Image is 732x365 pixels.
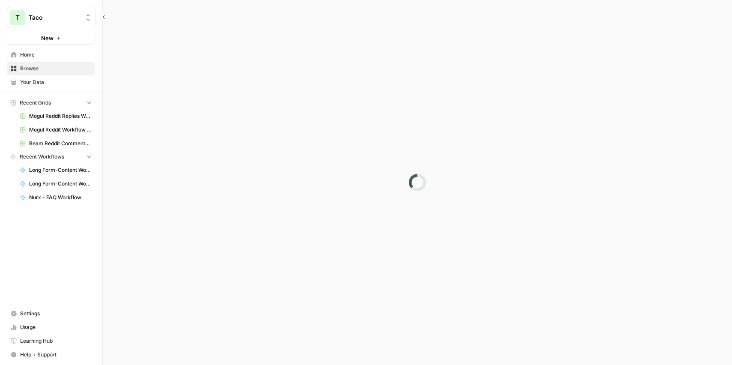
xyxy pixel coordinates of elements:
[15,12,20,23] span: T
[20,65,92,72] span: Browse
[29,180,92,188] span: Long Form-Content Workflow - AI Clients (New)
[16,191,95,204] a: Nurx - FAQ Workflow
[29,126,92,134] span: Mogul Reddit Workflow Grid (1)
[7,48,95,62] a: Home
[7,334,95,348] a: Learning Hub
[7,32,95,45] button: New
[7,150,95,163] button: Recent Workflows
[29,194,92,201] span: Nurx - FAQ Workflow
[7,96,95,109] button: Recent Grids
[20,153,64,161] span: Recent Workflows
[20,323,92,331] span: Usage
[7,320,95,334] a: Usage
[20,351,92,359] span: Help + Support
[7,75,95,89] a: Your Data
[7,7,95,28] button: Workspace: Taco
[20,51,92,59] span: Home
[20,78,92,86] span: Your Data
[20,310,92,317] span: Settings
[29,112,92,120] span: Mogul Reddit Replies Workflow Grid
[7,307,95,320] a: Settings
[29,140,92,147] span: Beam Reddit Comments Workflow Grid (1)
[16,163,95,177] a: Long Form-Content Workflow - B2B Clients
[41,34,54,42] span: New
[29,166,92,174] span: Long Form-Content Workflow - B2B Clients
[16,123,95,137] a: Mogul Reddit Workflow Grid (1)
[16,109,95,123] a: Mogul Reddit Replies Workflow Grid
[29,13,80,22] span: Taco
[16,177,95,191] a: Long Form-Content Workflow - AI Clients (New)
[20,99,51,107] span: Recent Grids
[7,62,95,75] a: Browse
[16,137,95,150] a: Beam Reddit Comments Workflow Grid (1)
[7,348,95,362] button: Help + Support
[20,337,92,345] span: Learning Hub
